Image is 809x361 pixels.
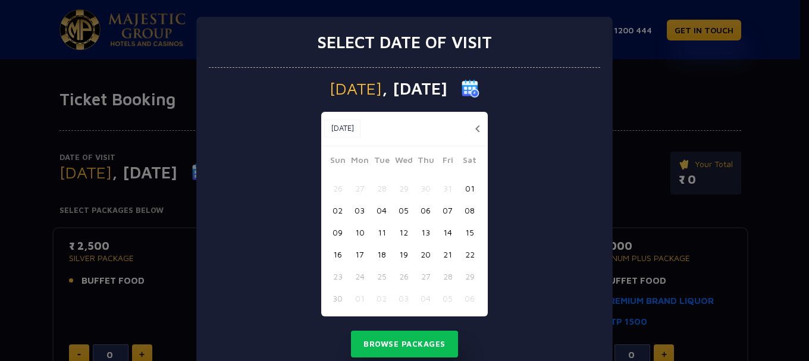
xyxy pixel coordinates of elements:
[371,199,393,221] button: 04
[349,265,371,287] button: 24
[437,153,459,170] span: Fri
[327,265,349,287] button: 23
[393,287,415,309] button: 03
[393,221,415,243] button: 12
[349,177,371,199] button: 27
[437,199,459,221] button: 07
[317,32,492,52] h3: Select date of visit
[415,265,437,287] button: 27
[327,153,349,170] span: Sun
[415,287,437,309] button: 04
[371,287,393,309] button: 02
[459,287,481,309] button: 06
[415,199,437,221] button: 06
[459,265,481,287] button: 29
[371,153,393,170] span: Tue
[349,221,371,243] button: 10
[437,265,459,287] button: 28
[415,221,437,243] button: 13
[459,199,481,221] button: 08
[393,177,415,199] button: 29
[327,287,349,309] button: 30
[415,177,437,199] button: 30
[327,199,349,221] button: 02
[415,153,437,170] span: Thu
[324,120,360,137] button: [DATE]
[371,265,393,287] button: 25
[459,153,481,170] span: Sat
[393,199,415,221] button: 05
[393,265,415,287] button: 26
[371,177,393,199] button: 28
[459,177,481,199] button: 01
[459,221,481,243] button: 15
[349,287,371,309] button: 01
[459,243,481,265] button: 22
[371,243,393,265] button: 18
[371,221,393,243] button: 11
[351,331,458,358] button: Browse Packages
[437,221,459,243] button: 14
[349,199,371,221] button: 03
[437,243,459,265] button: 21
[330,80,382,97] span: [DATE]
[393,243,415,265] button: 19
[327,243,349,265] button: 16
[327,221,349,243] button: 09
[349,153,371,170] span: Mon
[393,153,415,170] span: Wed
[349,243,371,265] button: 17
[382,80,447,97] span: , [DATE]
[462,80,479,98] img: calender icon
[327,177,349,199] button: 26
[437,177,459,199] button: 31
[415,243,437,265] button: 20
[437,287,459,309] button: 05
